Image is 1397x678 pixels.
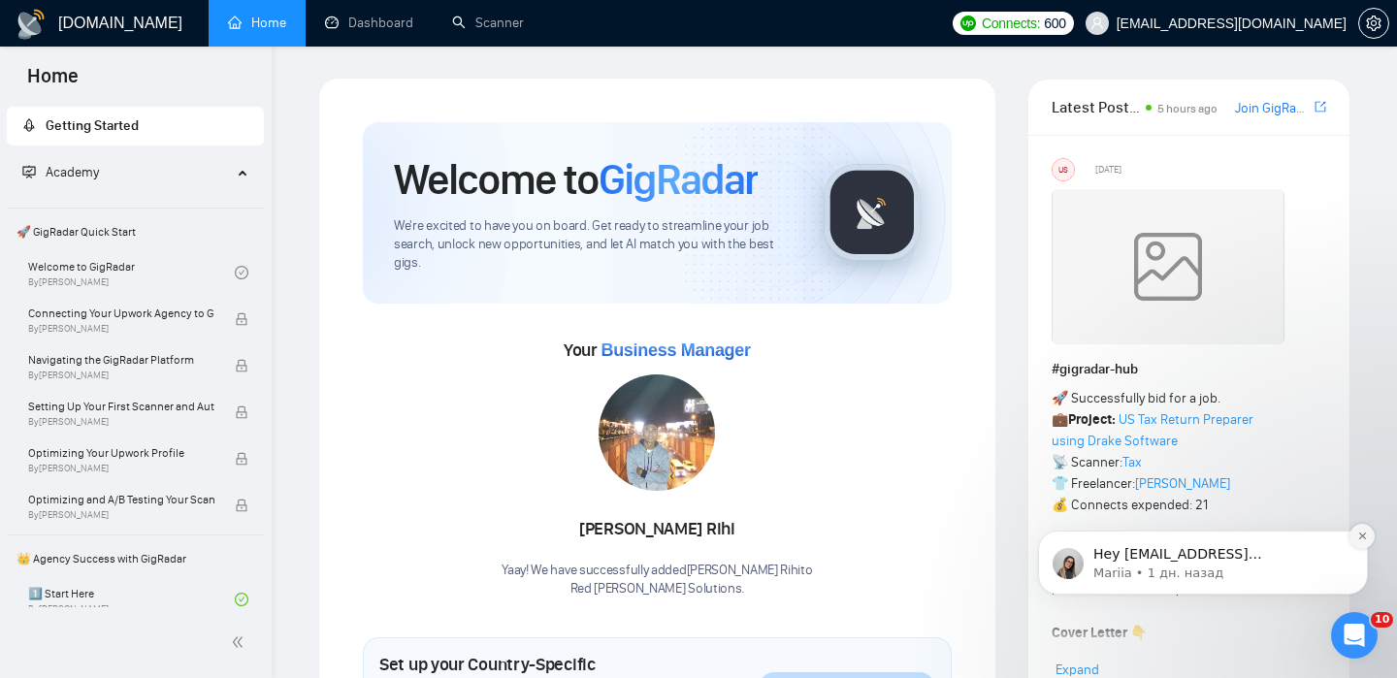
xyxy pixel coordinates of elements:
[28,251,235,294] a: Welcome to GigRadarBy[PERSON_NAME]
[28,350,214,370] span: Navigating the GigRadar Platform
[28,443,214,463] span: Optimizing Your Upwork Profile
[1358,8,1389,39] button: setting
[29,122,359,186] div: message notification from Mariia, 1 дн. назад. Hey nykytiuk@gmail.com, Looks like your Upwork age...
[84,137,335,156] p: Hey [EMAIL_ADDRESS][DOMAIN_NAME], Looks like your Upwork agency Red [PERSON_NAME] Solutions ran o...
[235,452,248,466] span: lock
[394,217,793,273] span: We're excited to have you on board. Get ready to streamline your job search, unlock new opportuni...
[341,115,366,141] button: Dismiss notification
[228,15,286,31] a: homeHome
[28,463,214,474] span: By [PERSON_NAME]
[22,164,99,180] span: Academy
[599,374,715,491] img: 1700147841633-IMG-20231106-WA0051.jpg
[1095,161,1121,178] span: [DATE]
[46,117,139,134] span: Getting Started
[1053,159,1074,180] div: US
[28,416,214,428] span: By [PERSON_NAME]
[28,304,214,323] span: Connecting Your Upwork Agency to GigRadar
[1052,189,1284,344] img: weqQh+iSagEgQAAAABJRU5ErkJggg==
[599,153,758,206] span: GigRadar
[325,15,413,31] a: dashboardDashboard
[1359,16,1388,31] span: setting
[1056,662,1099,678] span: Expand
[1157,102,1218,115] span: 5 hours ago
[28,578,235,621] a: 1️⃣ Start HereBy[PERSON_NAME]
[9,539,262,578] span: 👑 Agency Success with GigRadar
[982,13,1040,34] span: Connects:
[1009,408,1397,626] iframe: Intercom notifications сообщение
[231,632,250,652] span: double-left
[960,16,976,31] img: upwork-logo.png
[1044,13,1065,34] span: 600
[28,323,214,335] span: By [PERSON_NAME]
[1315,99,1326,114] span: export
[7,107,264,145] li: Getting Started
[46,164,99,180] span: Academy
[12,62,94,103] span: Home
[1090,16,1104,30] span: user
[44,140,75,171] img: Profile image for Mariia
[502,513,812,546] div: [PERSON_NAME] Rihi
[1315,98,1326,116] a: export
[1052,625,1147,641] strong: Cover Letter 👇
[235,359,248,372] span: lock
[1331,612,1378,659] iframe: Intercom live chat
[22,118,36,132] span: rocket
[235,499,248,512] span: lock
[1052,95,1140,119] span: Latest Posts from the GigRadar Community
[564,339,751,361] span: Your
[22,165,36,178] span: fund-projection-screen
[28,490,214,509] span: Optimizing and A/B Testing Your Scanner for Better Results
[1235,98,1311,119] a: Join GigRadar Slack Community
[235,405,248,419] span: lock
[1371,612,1393,628] span: 10
[1358,16,1389,31] a: setting
[28,509,214,521] span: By [PERSON_NAME]
[1052,359,1326,380] h1: # gigradar-hub
[502,562,812,598] div: Yaay! We have successfully added [PERSON_NAME] Rihi to
[502,580,812,598] p: Red [PERSON_NAME] Solutions .
[28,397,214,416] span: Setting Up Your First Scanner and Auto-Bidder
[28,370,214,381] span: By [PERSON_NAME]
[824,164,921,261] img: gigradar-logo.png
[601,340,750,360] span: Business Manager
[452,15,524,31] a: searchScanner
[235,266,248,279] span: check-circle
[235,312,248,326] span: lock
[9,212,262,251] span: 🚀 GigRadar Quick Start
[16,9,47,40] img: logo
[394,153,758,206] h1: Welcome to
[235,593,248,606] span: check-circle
[84,156,335,174] p: Message from Mariia, sent 1 дн. назад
